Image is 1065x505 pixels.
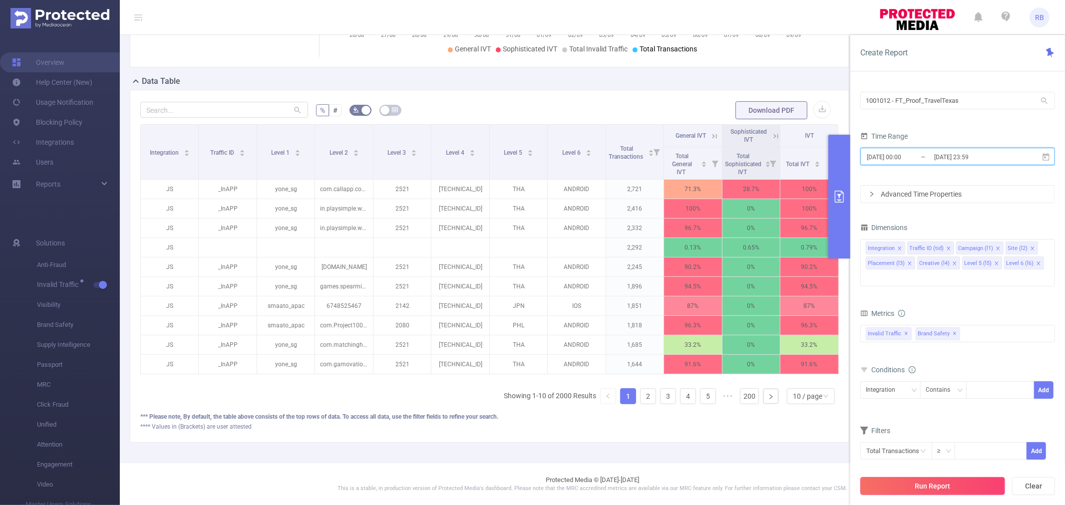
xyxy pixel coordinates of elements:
i: icon: info-circle [898,310,905,317]
span: Total Invalid Traffic [569,45,628,53]
div: Sort [814,160,820,166]
p: 2521 [373,355,431,374]
i: icon: close [897,246,902,252]
p: 2,416 [606,199,664,218]
li: Traffic ID (tid) [907,242,954,254]
p: [TECHNICAL_ID] [431,335,489,354]
span: Sophisticated IVT [503,45,557,53]
i: icon: caret-up [353,148,358,151]
p: com.callapp.contacts [315,180,372,199]
tspan: 01/09 [537,32,551,38]
div: Level 5 (l5) [964,257,992,270]
span: Total Sophisticated IVT [725,153,761,176]
tspan: 09/09 [786,32,801,38]
button: Add [1027,442,1046,460]
span: Integration [150,149,180,156]
h2: Data Table [142,75,180,87]
li: Placement (l3) [866,256,915,269]
i: icon: caret-down [469,152,475,155]
i: Filter menu [766,147,780,179]
i: icon: caret-up [184,148,189,151]
p: 96.3% [664,316,721,335]
i: icon: close [1030,246,1035,252]
p: [TECHNICAL_ID] [431,199,489,218]
p: THA [490,257,547,276]
tspan: 26/08 [350,32,364,38]
p: com.matchingham.m3dcooking [315,335,372,354]
div: Sort [527,148,533,154]
p: [TECHNICAL_ID] [431,180,489,199]
div: *** Please note, By default, the table above consists of the top rows of data. To access all data... [140,412,839,421]
i: Filter menu [650,125,664,179]
a: Usage Notification [12,92,93,112]
tspan: 31/08 [506,32,520,38]
p: JS [141,238,198,257]
i: icon: caret-down [411,152,417,155]
p: 0.65% [722,238,780,257]
div: Sort [411,148,417,154]
p: THA [490,277,547,296]
p: ANDROID [548,355,605,374]
div: Sort [469,148,475,154]
p: 91.6% [780,355,838,374]
span: Total Transactions [640,45,697,53]
p: JS [141,296,198,315]
tspan: 04/09 [631,32,645,38]
p: 90.2% [780,257,838,276]
span: ✕ [953,328,957,340]
span: IVT [805,132,814,139]
i: icon: close [1036,261,1041,267]
tspan: 02/09 [568,32,583,38]
button: Download PDF [735,101,807,119]
a: 1 [621,389,636,404]
a: Help Center (New) [12,72,92,92]
p: ANDROID [548,180,605,199]
i: icon: close [996,246,1001,252]
a: Overview [12,52,64,72]
input: Search... [140,102,308,118]
p: THA [490,180,547,199]
p: com.gamovation.triplemahjong [315,355,372,374]
p: 94.5% [664,277,721,296]
p: ANDROID [548,199,605,218]
p: yone_sg [257,277,315,296]
p: _InAPP [199,335,256,354]
p: 2,721 [606,180,664,199]
a: Integrations [12,132,74,152]
div: Placement (l3) [868,257,905,270]
span: RB [1035,7,1044,27]
span: Visibility [37,295,120,315]
i: icon: caret-down [701,163,707,166]
input: End date [933,150,1014,164]
li: Creative (l4) [917,256,960,269]
p: _InAPP [199,277,256,296]
p: THA [490,355,547,374]
div: Sort [353,148,359,154]
span: General IVT [676,132,706,139]
span: Unified [37,415,120,435]
p: yone_sg [257,219,315,238]
span: Metrics [860,309,894,317]
div: Level 6 (l6) [1006,257,1034,270]
i: icon: caret-up [701,160,707,163]
p: IOS [548,296,605,315]
tspan: 06/09 [693,32,708,38]
li: Previous Page [600,388,616,404]
div: Contains [926,382,957,398]
i: icon: caret-down [586,152,591,155]
p: 0% [722,257,780,276]
p: JS [141,355,198,374]
p: JS [141,219,198,238]
p: 2521 [373,277,431,296]
i: icon: caret-up [765,160,770,163]
p: 1,851 [606,296,664,315]
a: Users [12,152,53,172]
i: icon: caret-down [295,152,301,155]
p: 1,644 [606,355,664,374]
p: 33.2% [664,335,721,354]
div: Sort [184,148,190,154]
div: Sort [586,148,592,154]
i: icon: caret-down [648,152,654,155]
span: Level 6 [562,149,582,156]
p: _InAPP [199,199,256,218]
